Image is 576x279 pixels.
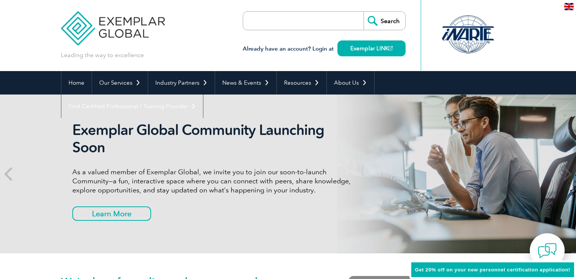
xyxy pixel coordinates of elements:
a: Find Certified Professional / Training Provider [61,95,203,118]
p: As a valued member of Exemplar Global, we invite you to join our soon-to-launch Community—a fun, ... [72,167,356,195]
a: Resources [277,71,326,95]
p: Leading the way to excellence [61,51,144,59]
input: Search [364,12,405,30]
a: Exemplar LINK [337,40,406,56]
a: Home [61,71,92,95]
h2: Exemplar Global Community Launching Soon [72,121,356,156]
a: Industry Partners [148,71,215,95]
img: open_square.png [389,46,393,50]
img: en [564,3,574,10]
a: News & Events [215,71,276,95]
a: Our Services [92,71,148,95]
a: Learn More [72,206,151,221]
h3: Already have an account? Login at [243,44,406,54]
span: Get 20% off on your new personnel certification application! [415,267,570,273]
img: contact-chat.png [538,241,557,260]
a: About Us [327,71,374,95]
